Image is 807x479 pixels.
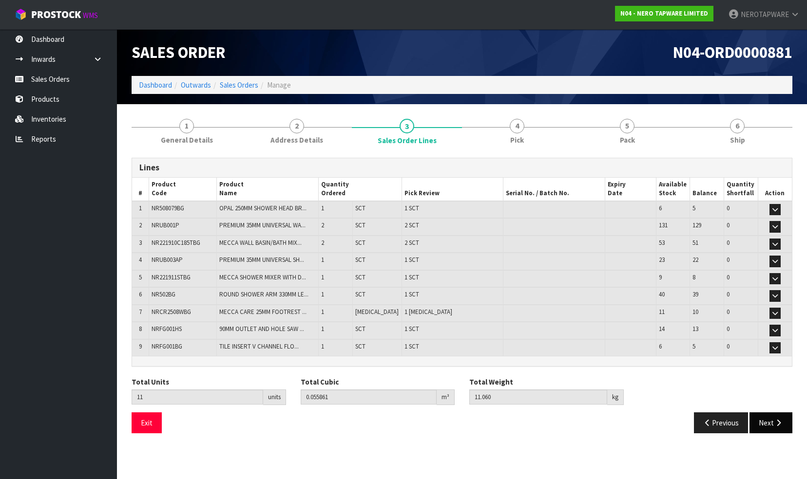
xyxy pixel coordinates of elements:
span: 4 [139,256,142,264]
span: 1 [321,290,324,298]
span: 39 [692,290,698,298]
th: Action [758,178,792,201]
span: 6 [139,290,142,298]
h3: Lines [139,163,785,172]
span: 5 [620,119,634,133]
small: WMS [83,11,98,20]
span: PREMIUM 35MM UNIVERSAL WA... [219,221,306,229]
span: 22 [692,256,698,264]
span: 2 [321,239,324,247]
span: 6 [730,119,745,133]
span: 1 [321,308,324,316]
span: PREMIUM 35MM UNIVERSAL SH... [219,256,304,264]
span: NR221911STBG [152,273,191,281]
span: MECCA WALL BASIN/BATH MIX... [219,239,302,247]
span: Pack [620,135,635,145]
span: SCT [355,290,365,298]
span: NRFG001BG [152,342,182,350]
span: 1 SCT [404,290,419,298]
span: TILE INSERT V CHANNEL FLO... [219,342,299,350]
span: 10 [692,308,698,316]
span: 1 SCT [404,325,419,333]
span: MECCA SHOWER MIXER WITH D... [219,273,306,281]
span: 1 [321,342,324,350]
span: 0 [727,256,730,264]
button: Next [749,412,792,433]
a: Outwards [181,80,211,90]
span: 3 [139,239,142,247]
span: 0 [727,308,730,316]
span: 5 [692,204,695,212]
span: SCT [355,256,365,264]
span: 0 [727,221,730,229]
span: 1 [321,256,324,264]
span: 14 [659,325,665,333]
span: 1 [321,204,324,212]
strong: N04 - NERO TAPWARE LIMITED [620,9,708,18]
label: Total Units [132,377,169,387]
th: Product Code [149,178,217,201]
span: ROUND SHOWER ARM 330MM LE... [219,290,308,298]
span: 1 [139,204,142,212]
span: 51 [692,239,698,247]
span: 6 [659,204,662,212]
span: 90MM OUTLET AND HOLE SAW ... [219,325,304,333]
span: ProStock [31,8,81,21]
span: Manage [267,80,291,90]
span: 1 SCT [404,342,419,350]
th: # [132,178,149,201]
span: SCT [355,273,365,281]
label: Total Weight [469,377,513,387]
div: kg [607,389,624,405]
span: 1 [321,273,324,281]
th: Expiry Date [605,178,656,201]
span: 1 SCT [404,204,419,212]
span: NRFG001HS [152,325,182,333]
span: 9 [139,342,142,350]
span: 1 SCT [404,256,419,264]
span: 1 [321,325,324,333]
span: 129 [692,221,701,229]
span: 2 [321,221,324,229]
span: Sales Order [132,42,226,62]
span: [MEDICAL_DATA] [355,308,399,316]
span: 7 [139,308,142,316]
span: 1 [179,119,194,133]
span: MECCA CARE 25MM FOOTREST ... [219,308,307,316]
input: Total Units [132,389,263,405]
span: 6 [659,342,662,350]
span: 131 [659,221,668,229]
span: General Details [161,135,213,145]
span: Sales Order Lines [378,135,437,146]
th: Quantity Ordered [319,178,402,201]
span: 8 [139,325,142,333]
div: units [263,389,286,405]
span: 23 [659,256,665,264]
span: 2 [289,119,304,133]
span: 53 [659,239,665,247]
span: 0 [727,325,730,333]
span: 0 [727,342,730,350]
span: SCT [355,325,365,333]
button: Exit [132,412,162,433]
span: 1 SCT [404,273,419,281]
span: OPAL 250MM SHOWER HEAD BR... [219,204,307,212]
th: Product Name [217,178,319,201]
input: Total Cubic [301,389,437,405]
span: Ship [730,135,745,145]
span: SCT [355,204,365,212]
th: Available Stock [656,178,690,201]
span: 11 [659,308,665,316]
span: 9 [659,273,662,281]
span: 5 [139,273,142,281]
button: Previous [694,412,749,433]
span: NRUB001P [152,221,179,229]
span: Sales Order Lines [132,150,792,441]
span: 2 SCT [404,221,419,229]
th: Quantity Shortfall [724,178,758,201]
span: 2 [139,221,142,229]
th: Pick Review [402,178,503,201]
span: 0 [727,290,730,298]
span: 1 [MEDICAL_DATA] [404,308,452,316]
th: Balance [690,178,724,201]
